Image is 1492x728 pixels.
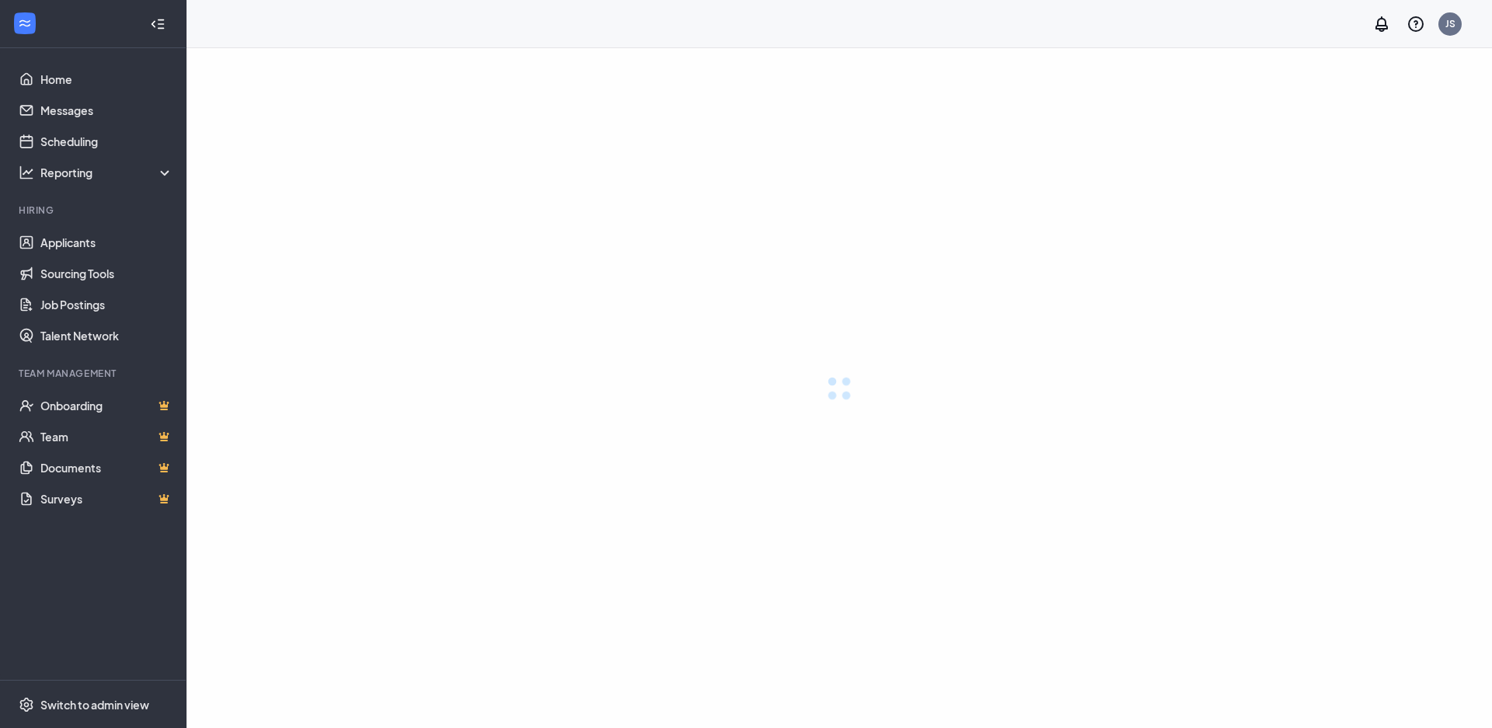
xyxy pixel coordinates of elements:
[40,64,173,95] a: Home
[1445,17,1455,30] div: JS
[40,697,149,712] div: Switch to admin view
[40,390,173,421] a: OnboardingCrown
[40,320,173,351] a: Talent Network
[40,483,173,514] a: SurveysCrown
[40,126,173,157] a: Scheduling
[40,95,173,126] a: Messages
[19,165,34,180] svg: Analysis
[1407,15,1425,33] svg: QuestionInfo
[40,258,173,289] a: Sourcing Tools
[19,367,170,380] div: Team Management
[40,165,174,180] div: Reporting
[150,16,166,32] svg: Collapse
[40,289,173,320] a: Job Postings
[40,227,173,258] a: Applicants
[40,452,173,483] a: DocumentsCrown
[1372,15,1391,33] svg: Notifications
[19,204,170,217] div: Hiring
[17,16,33,31] svg: WorkstreamLogo
[40,421,173,452] a: TeamCrown
[19,697,34,712] svg: Settings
